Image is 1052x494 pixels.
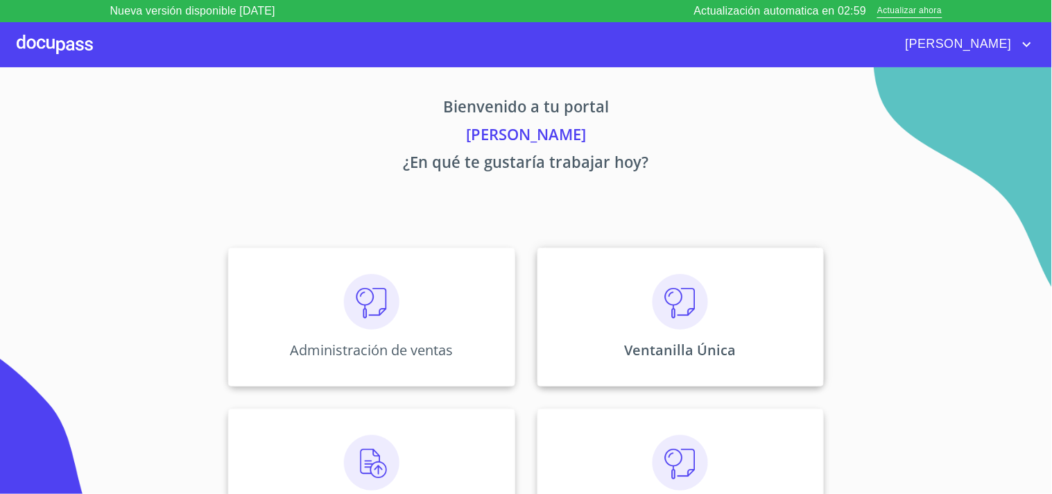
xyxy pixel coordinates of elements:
p: Administración de ventas [290,341,453,359]
button: account of current user [895,33,1035,56]
img: consulta.png [653,435,708,491]
img: carga.png [344,435,399,491]
span: Actualizar ahora [877,4,942,19]
p: ¿En qué te gustaría trabajar hoy? [99,151,954,178]
p: Bienvenido a tu portal [99,95,954,123]
img: consulta.png [344,274,399,330]
img: consulta.png [653,274,708,330]
p: [PERSON_NAME] [99,123,954,151]
p: Ventanilla Única [625,341,736,359]
p: Actualización automatica en 02:59 [694,3,867,19]
span: [PERSON_NAME] [895,33,1019,56]
p: Nueva versión disponible [DATE] [110,3,275,19]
